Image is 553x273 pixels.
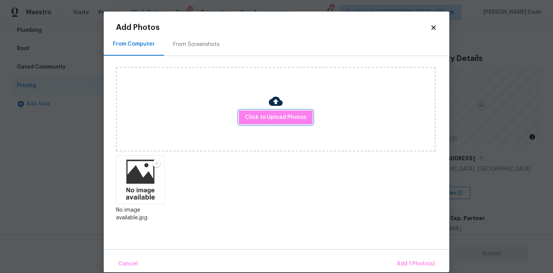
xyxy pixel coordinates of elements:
h2: Add Photos [116,24,430,31]
button: Click to Upload Photos [239,110,313,125]
div: No image available.jpg [116,206,165,222]
button: Add 1 Photo(s) [394,256,438,272]
button: Cancel [115,256,141,272]
span: Cancel [118,259,138,269]
span: Add 1 Photo(s) [397,259,435,269]
div: From Computer [113,40,155,48]
img: Cloud Upload Icon [269,94,283,108]
div: From Screenshots [173,41,220,48]
span: Click to Upload Photos [245,113,306,122]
